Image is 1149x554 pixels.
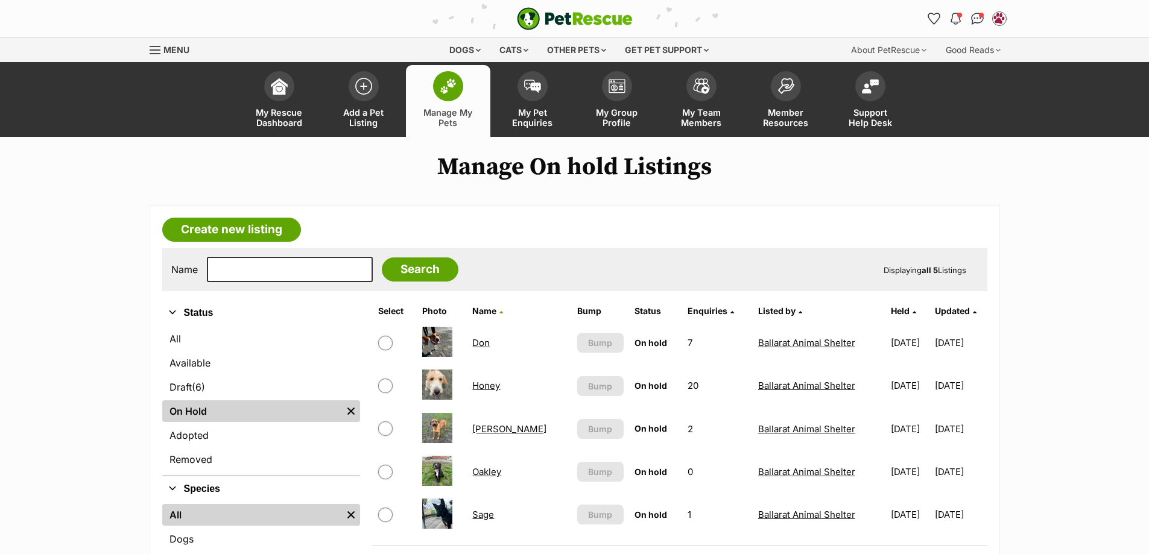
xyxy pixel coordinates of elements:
a: Ballarat Animal Shelter [758,509,855,520]
td: 2 [683,408,752,450]
a: Updated [935,306,976,316]
div: Status [162,326,360,475]
img: manage-my-pets-icon-02211641906a0b7f246fdf0571729dbe1e7629f14944591b6c1af311fb30b64b.svg [440,78,457,94]
td: [DATE] [886,322,934,364]
a: All [162,328,360,350]
a: Held [891,306,916,316]
a: Manage My Pets [406,65,490,137]
span: Name [472,306,496,316]
span: Menu [163,45,189,55]
a: My Group Profile [575,65,659,137]
a: Oakley [472,466,501,477]
a: Conversations [968,9,987,28]
img: Ballarat Animal Shelter profile pic [993,13,1005,25]
ul: Account quick links [925,9,1009,28]
a: PetRescue [517,7,633,30]
td: [DATE] [886,451,934,493]
a: Dogs [162,528,360,550]
img: team-members-icon-5396bd8760b3fe7c0b43da4ab00e1e3bb1a5d9ba89233759b79545d2d3fc5d0d.svg [693,78,710,94]
td: [DATE] [935,451,986,493]
td: [DATE] [935,494,986,535]
div: Other pets [539,38,615,62]
img: notifications-46538b983faf8c2785f20acdc204bb7945ddae34d4c08c2a6579f10ce5e182be.svg [951,13,960,25]
button: Bump [577,462,624,482]
a: Adopted [162,424,360,446]
a: Add a Pet Listing [321,65,406,137]
button: Bump [577,376,624,396]
img: chat-41dd97257d64d25036548639549fe6c8038ab92f7586957e7f3b1b290dea8141.svg [971,13,984,25]
span: Bump [588,423,612,435]
span: Add a Pet Listing [337,107,391,128]
a: Ballarat Animal Shelter [758,380,855,391]
td: 20 [683,365,752,406]
button: Species [162,481,360,497]
a: Menu [150,38,198,60]
a: Honey [472,380,500,391]
span: On hold [635,423,667,433]
a: Sage [472,509,494,520]
input: Search [382,257,458,282]
td: [DATE] [886,494,934,535]
img: group-profile-icon-3fa3cf56718a62981997c0bc7e787c4b2cf8bcc04b72c1350f741eb67cf2f40e.svg [609,79,625,93]
img: dashboard-icon-eb2f2d2d3e046f16d808141f083e7271f6b2e854fb5c12c21221c1fb7104beca.svg [271,78,288,95]
img: add-pet-listing-icon-0afa8454b4691262ce3f59096e99ab1cd57d4a30225e0717b998d2c9b9846f56.svg [355,78,372,95]
a: My Team Members [659,65,744,137]
th: Photo [417,301,466,321]
a: Ballarat Animal Shelter [758,423,855,435]
span: Bump [588,380,612,392]
td: [DATE] [935,322,986,364]
td: 0 [683,451,752,493]
th: Status [630,301,682,321]
a: Create new listing [162,218,301,242]
div: Cats [491,38,537,62]
span: My Rescue Dashboard [252,107,306,128]
img: member-resources-icon-8e73f808a243e03378d46382f2149f9095a855e16c252ad45f914b54edf8863c.svg [777,78,794,94]
a: My Pet Enquiries [490,65,575,137]
a: Member Resources [744,65,828,137]
span: translation missing: en.admin.listings.index.attributes.enquiries [688,306,727,316]
span: On hold [635,380,667,391]
a: Available [162,352,360,374]
th: Bump [572,301,629,321]
span: Bump [588,465,612,478]
a: Favourites [925,9,944,28]
span: Bump [588,336,612,349]
a: Remove filter [342,400,360,422]
button: Notifications [946,9,966,28]
span: (6) [192,380,205,394]
span: Bump [588,508,612,521]
div: About PetRescue [843,38,935,62]
a: Name [472,306,503,316]
span: My Group Profile [590,107,644,128]
span: On hold [635,509,667,520]
span: Support Help Desk [843,107,897,128]
span: Member Resources [759,107,813,128]
span: On hold [635,467,667,477]
a: Listed by [758,306,802,316]
th: Select [373,301,416,321]
span: Updated [935,306,970,316]
img: pet-enquiries-icon-7e3ad2cf08bfb03b45e93fb7055b45f3efa6380592205ae92323e6603595dc1f.svg [524,80,541,93]
td: [DATE] [935,408,986,450]
button: Status [162,305,360,321]
td: [DATE] [886,408,934,450]
img: help-desk-icon-fdf02630f3aa405de69fd3d07c3f3aa587a6932b1a1747fa1d2bba05be0121f9.svg [862,79,879,93]
a: Support Help Desk [828,65,913,137]
img: logo-e224e6f780fb5917bec1dbf3a21bbac754714ae5b6737aabdf751b685950b380.svg [517,7,633,30]
a: Removed [162,449,360,470]
button: Bump [577,333,624,353]
a: On Hold [162,400,342,422]
span: Held [891,306,910,316]
span: My Team Members [674,107,729,128]
a: [PERSON_NAME] [472,423,546,435]
td: [DATE] [886,365,934,406]
span: Listed by [758,306,796,316]
div: Get pet support [616,38,717,62]
a: Don [472,337,490,348]
a: My Rescue Dashboard [237,65,321,137]
a: Enquiries [688,306,734,316]
div: Good Reads [937,38,1009,62]
button: My account [990,9,1009,28]
td: [DATE] [935,365,986,406]
a: Remove filter [342,504,360,526]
